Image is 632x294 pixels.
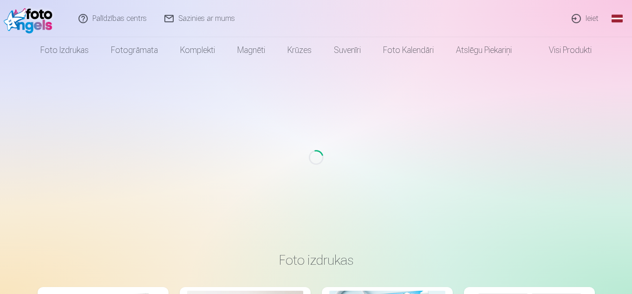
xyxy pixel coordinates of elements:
h3: Foto izdrukas [45,252,587,268]
a: Komplekti [169,37,226,63]
a: Magnēti [226,37,276,63]
a: Foto kalendāri [372,37,445,63]
a: Suvenīri [323,37,372,63]
img: /fa1 [4,4,57,33]
a: Foto izdrukas [29,37,100,63]
a: Visi produkti [523,37,603,63]
a: Atslēgu piekariņi [445,37,523,63]
a: Krūzes [276,37,323,63]
a: Fotogrāmata [100,37,169,63]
